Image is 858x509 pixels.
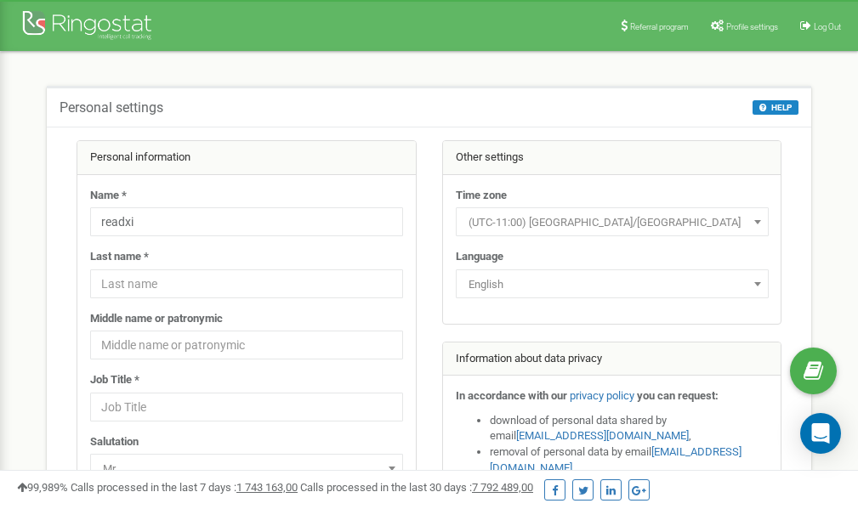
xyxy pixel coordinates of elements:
label: Job Title * [90,372,139,388]
span: 99,989% [17,481,68,494]
label: Middle name or patronymic [90,311,223,327]
input: Last name [90,269,403,298]
span: English [462,273,763,297]
span: Log Out [814,22,841,31]
u: 1 743 163,00 [236,481,298,494]
label: Time zone [456,188,507,204]
li: removal of personal data by email , [490,444,769,476]
span: (UTC-11:00) Pacific/Midway [456,207,769,236]
a: privacy policy [570,389,634,402]
u: 7 792 489,00 [472,481,533,494]
div: Other settings [443,141,781,175]
strong: you can request: [637,389,719,402]
span: Mr. [96,457,397,481]
input: Job Title [90,393,403,421]
label: Language [456,249,503,265]
span: Referral program [630,22,689,31]
strong: In accordance with our [456,389,567,402]
span: Mr. [90,454,403,483]
span: Profile settings [726,22,778,31]
a: [EMAIL_ADDRESS][DOMAIN_NAME] [516,429,689,442]
input: Name [90,207,403,236]
div: Personal information [77,141,416,175]
span: Calls processed in the last 30 days : [300,481,533,494]
li: download of personal data shared by email , [490,413,769,444]
span: (UTC-11:00) Pacific/Midway [462,211,763,235]
button: HELP [753,100,798,115]
label: Name * [90,188,127,204]
div: Open Intercom Messenger [800,413,841,454]
label: Last name * [90,249,149,265]
span: English [456,269,769,298]
span: Calls processed in the last 7 days : [71,481,298,494]
input: Middle name or patronymic [90,331,403,359]
label: Salutation [90,434,139,450]
div: Information about data privacy [443,342,781,376]
h5: Personal settings [60,100,163,116]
